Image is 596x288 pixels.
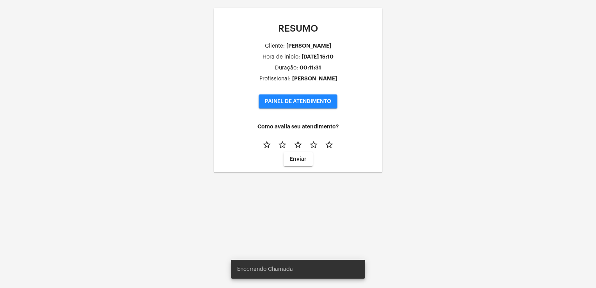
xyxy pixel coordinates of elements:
[286,43,331,49] div: [PERSON_NAME]
[265,99,331,104] span: PAINEL DE ATENDIMENTO
[262,140,271,149] mat-icon: star_border
[284,152,313,166] button: Enviar
[293,140,303,149] mat-icon: star_border
[220,23,376,34] p: RESUMO
[290,156,307,162] span: Enviar
[237,265,293,273] span: Encerrando Chamada
[220,124,376,130] h4: Como avalia seu atendimento?
[275,65,298,71] div: Duração:
[300,65,321,71] div: 00:11:31
[309,140,318,149] mat-icon: star_border
[292,76,337,82] div: [PERSON_NAME]
[325,140,334,149] mat-icon: star_border
[265,43,285,49] div: Cliente:
[263,54,300,60] div: Hora de inicio:
[278,140,287,149] mat-icon: star_border
[302,54,333,60] div: [DATE] 15:10
[259,76,291,82] div: Profissional:
[259,94,337,108] button: PAINEL DE ATENDIMENTO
